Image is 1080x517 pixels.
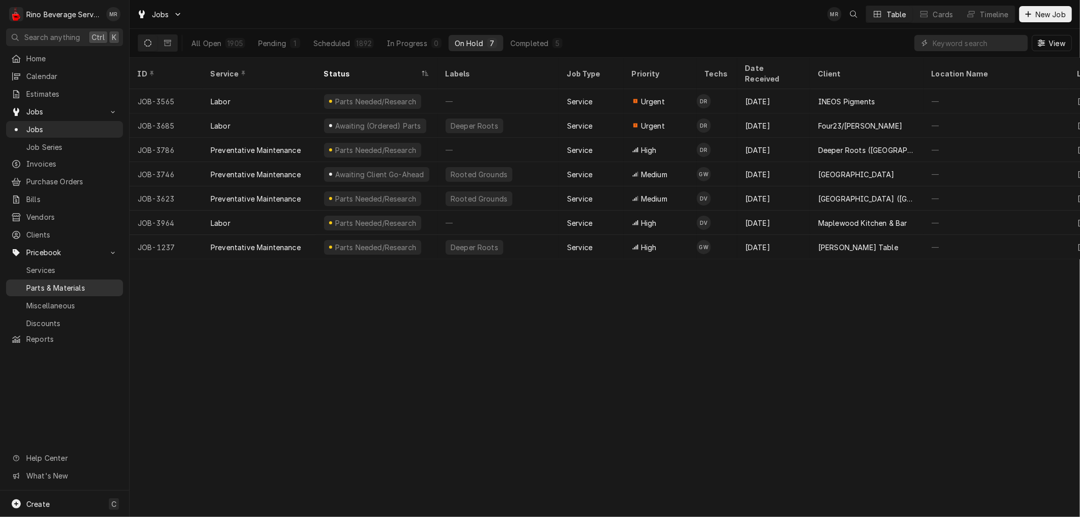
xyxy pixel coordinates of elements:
a: Jobs [6,121,123,138]
div: JOB-3685 [130,113,203,138]
div: 1892 [356,38,372,49]
span: High [641,145,657,155]
div: GW [697,240,711,254]
span: Clients [26,229,118,240]
span: Help Center [26,453,117,463]
div: Techs [705,68,729,79]
div: Cards [933,9,953,20]
div: Priority [632,68,687,79]
div: Pending [258,38,286,49]
div: DV [697,216,711,230]
span: Calendar [26,71,118,82]
div: Parts Needed/Research [334,96,417,107]
span: Purchase Orders [26,176,118,187]
div: [PERSON_NAME] Table [818,242,898,253]
div: Date Received [745,63,800,84]
div: Damon Rinehart's Avatar [697,118,711,133]
div: [DATE] [737,211,810,235]
div: — [924,89,1069,113]
a: Clients [6,226,123,243]
div: Timeline [980,9,1009,20]
span: Miscellaneous [26,300,118,311]
div: Service [567,242,592,253]
div: JOB-3746 [130,162,203,186]
div: Service [567,121,592,131]
span: C [111,499,116,509]
a: Go to Jobs [133,6,186,23]
div: Dane Vagedes's Avatar [697,191,711,206]
div: — [924,138,1069,162]
a: Purchase Orders [6,173,123,190]
div: Awaiting Client Go-Ahead [334,169,425,180]
div: DR [697,143,711,157]
div: Graham Wick's Avatar [697,240,711,254]
span: Estimates [26,89,118,99]
div: DR [697,94,711,108]
div: Preventative Maintenance [211,145,301,155]
div: Melissa Rinehart's Avatar [106,7,121,21]
div: Deeper Roots [450,242,499,253]
div: DV [697,191,711,206]
a: Go to Help Center [6,450,123,466]
div: Labor [211,121,230,131]
span: Ctrl [92,32,105,43]
div: Dane Vagedes's Avatar [697,216,711,230]
a: Go to What's New [6,467,123,484]
span: Create [26,500,50,508]
div: Deeper Roots ([GEOGRAPHIC_DATA]) [818,145,915,155]
div: DR [697,118,711,133]
div: INEOS Pigments [818,96,875,107]
div: MR [106,7,121,21]
span: Pricebook [26,247,103,258]
button: Search anythingCtrlK [6,28,123,46]
div: [GEOGRAPHIC_DATA] ([GEOGRAPHIC_DATA]) [818,193,915,204]
input: Keyword search [933,35,1023,51]
span: Invoices [26,158,118,169]
div: GW [697,167,711,181]
div: Job Type [567,68,616,79]
div: Parts Needed/Research [334,218,417,228]
span: High [641,242,657,253]
span: Bills [26,194,118,205]
div: Parts Needed/Research [334,145,417,155]
div: — [924,162,1069,186]
div: Service [567,96,592,107]
div: [GEOGRAPHIC_DATA] [818,169,895,180]
span: What's New [26,470,117,481]
div: Service [567,218,592,228]
span: K [112,32,116,43]
div: Table [887,9,906,20]
div: — [437,138,559,162]
div: JOB-3786 [130,138,203,162]
a: Parts & Materials [6,280,123,296]
div: Graham Wick's Avatar [697,167,711,181]
div: MR [827,7,842,21]
div: Rino Beverage Service [26,9,101,20]
div: Preventative Maintenance [211,193,301,204]
div: 5 [554,38,561,49]
div: [DATE] [737,138,810,162]
span: Medium [641,169,667,180]
span: Jobs [26,106,103,117]
a: Invoices [6,155,123,172]
span: Discounts [26,318,118,329]
span: Jobs [152,9,169,20]
div: Scheduled [313,38,350,49]
button: Open search [846,6,862,22]
div: Labor [211,218,230,228]
a: Discounts [6,315,123,332]
div: Preventative Maintenance [211,242,301,253]
div: JOB-3964 [130,211,203,235]
div: Location Name [932,68,1059,79]
div: Damon Rinehart's Avatar [697,94,711,108]
div: [DATE] [737,89,810,113]
div: All Open [191,38,221,49]
div: [DATE] [737,113,810,138]
button: View [1032,35,1072,51]
span: Services [26,265,118,275]
a: Calendar [6,68,123,85]
a: Go to Pricebook [6,244,123,261]
div: [DATE] [737,162,810,186]
div: In Progress [387,38,427,49]
span: Jobs [26,124,118,135]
